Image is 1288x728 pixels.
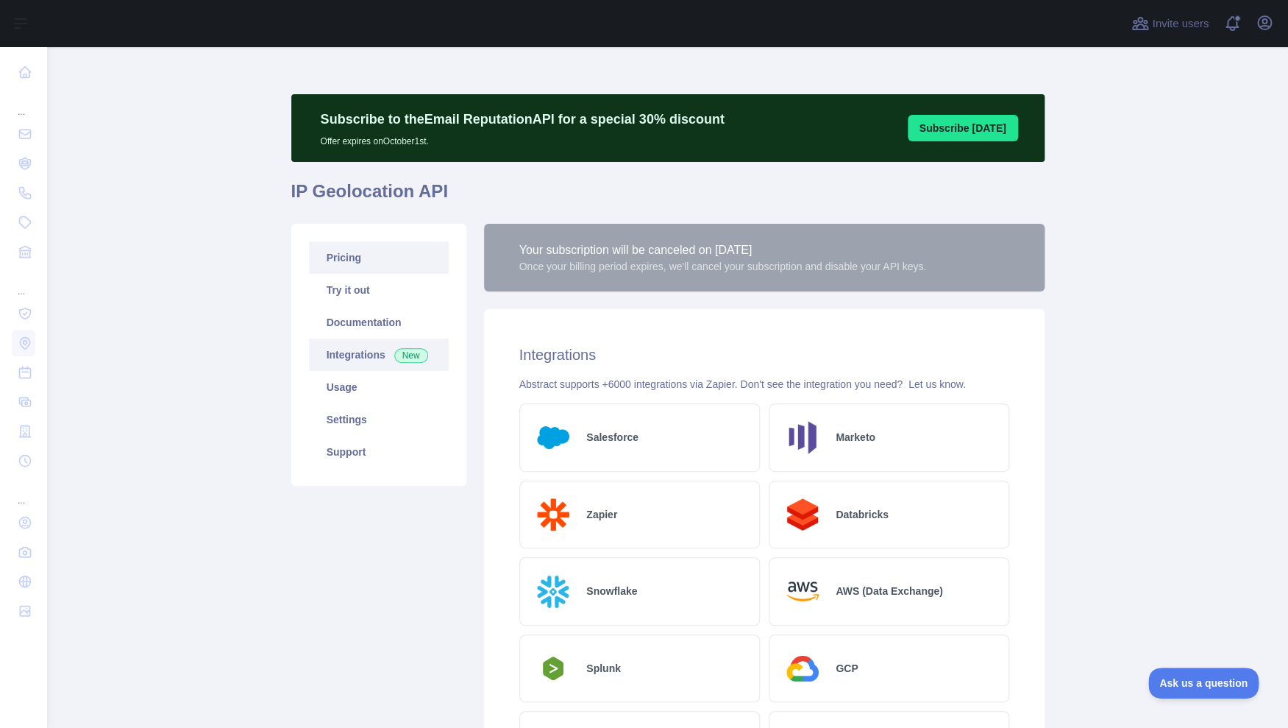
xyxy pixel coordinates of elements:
[836,430,875,445] h2: Marketo
[532,493,575,537] img: Logo
[1152,15,1209,32] span: Invite users
[781,416,825,459] img: Logo
[586,661,621,676] h2: Splunk
[309,403,449,436] a: Settings
[309,339,449,371] a: Integrations New
[836,661,858,676] h2: GCP
[309,306,449,339] a: Documentation
[532,570,575,613] img: Logo
[1128,12,1211,35] button: Invite users
[519,377,1009,392] div: Abstract supports +6000 integrations via Zapier. Don't see the integration you need?
[519,259,927,274] div: Once your billing period expires, we'll cancel your subscription and disable your API keys.
[1148,668,1259,699] iframe: Toggle Customer Support
[519,344,1009,365] h2: Integrations
[781,493,825,537] img: Logo
[394,348,428,363] span: New
[309,274,449,306] a: Try it out
[908,115,1018,141] button: Subscribe [DATE]
[321,109,725,130] p: Subscribe to the Email Reputation API for a special 30 % discount
[532,652,575,685] img: Logo
[836,584,942,598] h2: AWS (Data Exchange)
[781,647,825,690] img: Logo
[781,570,825,613] img: Logo
[908,378,966,390] a: Let us know.
[532,416,575,459] img: Logo
[586,430,638,445] h2: Salesforce
[519,241,927,259] div: Your subscription will be canceled on [DATE]
[586,584,637,598] h2: Snowflake
[12,477,35,506] div: ...
[586,507,617,522] h2: Zapier
[291,180,1045,215] h1: IP Geolocation API
[309,436,449,468] a: Support
[309,371,449,403] a: Usage
[12,268,35,297] div: ...
[836,507,889,522] h2: Databricks
[321,130,725,147] p: Offer expires on October 1st.
[12,88,35,118] div: ...
[309,241,449,274] a: Pricing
